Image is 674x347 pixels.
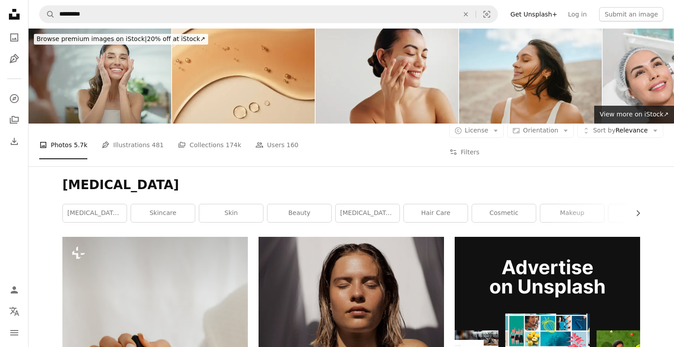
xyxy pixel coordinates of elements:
a: woman in white tank top [259,294,444,302]
button: Filters [449,138,480,166]
a: Browse premium images on iStock|20% off at iStock↗ [29,29,214,50]
a: Explore [5,90,23,107]
button: License [449,124,504,138]
span: Relevance [593,126,648,135]
a: Users 160 [255,131,298,159]
a: Get Unsplash+ [505,7,563,21]
a: hair care [404,204,468,222]
span: Orientation [523,127,558,134]
img: Facial Serum, skin care essence, liquid texture of cosmetic product on beige background 3d rendering [172,29,315,124]
button: Language [5,302,23,320]
img: Woman, facial skin and lotion in studio for touch, happy and benefits by white background. Person... [316,29,458,124]
span: Sort by [593,127,615,134]
img: Woman With Glowing Skin Enjoying a Peaceful Breeze in a Serene Natural Setting [459,29,602,124]
span: 160 [287,140,299,150]
a: View more on iStock↗ [594,106,674,124]
span: License [465,127,489,134]
button: Visual search [476,6,497,23]
a: skincare [131,204,195,222]
a: Log in [563,7,592,21]
a: [MEDICAL_DATA] product [336,204,399,222]
a: skin [199,204,263,222]
a: Photos [5,29,23,46]
a: person [608,204,672,222]
form: Find visuals sitewide [39,5,498,23]
button: Menu [5,324,23,342]
span: 481 [152,140,164,150]
span: Browse premium images on iStock | [37,35,147,42]
a: makeup [540,204,604,222]
button: Sort byRelevance [577,124,663,138]
h1: [MEDICAL_DATA] [62,177,640,193]
img: Skincare, beauty and woman by mirror in bathroom for natural, moisturizing or hydration routine. ... [29,29,171,124]
button: Search Unsplash [40,6,55,23]
button: Submit an image [599,7,663,21]
span: 174k [226,140,241,150]
div: 20% off at iStock ↗ [34,34,208,45]
a: Illustrations 481 [102,131,164,159]
button: Orientation [507,124,574,138]
a: beauty [267,204,331,222]
a: [MEDICAL_DATA] products [63,204,127,222]
a: cosmetic [472,204,536,222]
a: Log in / Sign up [5,281,23,299]
a: Collections [5,111,23,129]
button: Clear [456,6,476,23]
button: scroll list to the right [630,204,640,222]
a: Download History [5,132,23,150]
a: Illustrations [5,50,23,68]
a: Collections 174k [178,131,241,159]
span: View more on iStock ↗ [600,111,669,118]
